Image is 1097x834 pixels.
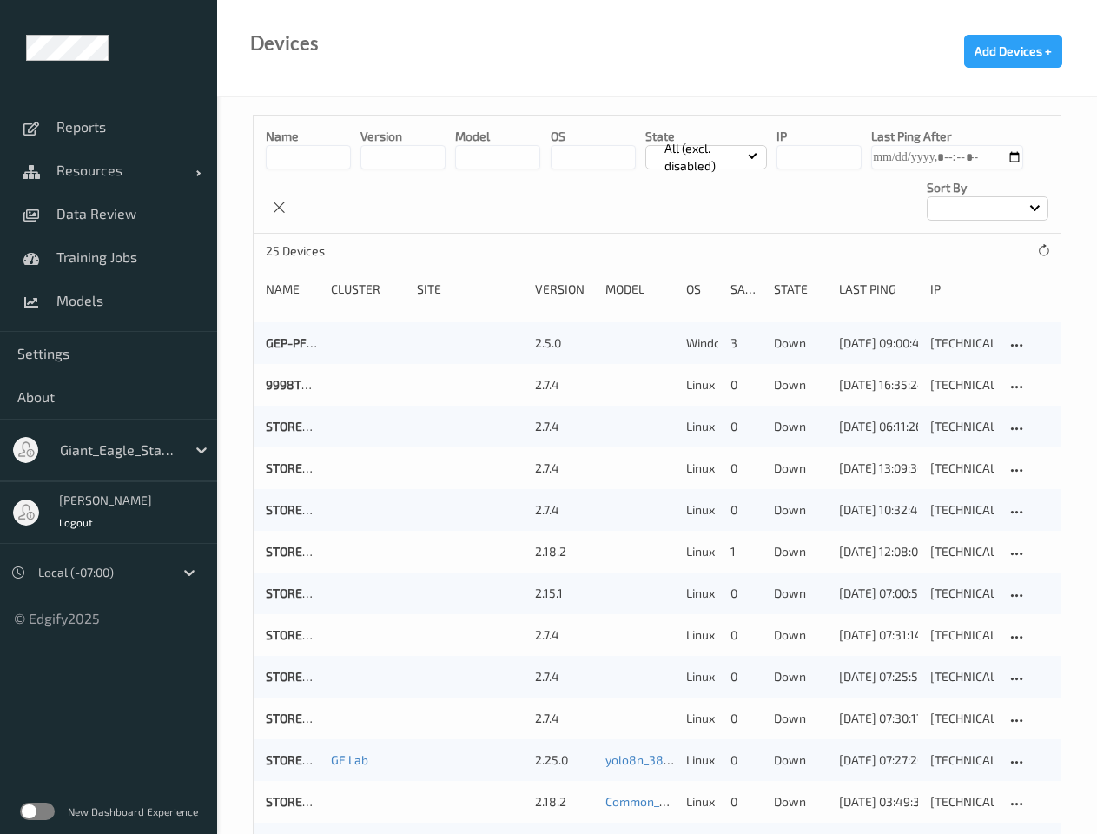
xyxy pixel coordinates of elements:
div: [TECHNICAL_ID] [930,376,994,394]
div: 2.5.0 [535,334,593,352]
p: down [774,460,827,477]
p: Name [266,128,351,145]
p: linux [686,501,718,519]
div: [DATE] 07:27:20 [839,751,918,769]
p: linux [686,418,718,435]
a: GEP-PF44LB8P [266,335,351,350]
a: STORE9998_TERM002 [266,669,389,684]
div: [TECHNICAL_ID] [930,418,994,435]
p: down [774,418,827,435]
div: Devices [250,35,319,52]
p: linux [686,793,718,811]
div: [DATE] 10:32:46 [839,501,918,519]
div: 0 [730,585,763,602]
div: 2.7.4 [535,376,593,394]
div: 2.25.0 [535,751,593,769]
div: 1 [730,543,763,560]
p: Last Ping After [871,128,1023,145]
a: STORE9998TERM065 [266,419,384,434]
p: down [774,501,827,519]
p: Sort by [927,179,1048,196]
div: [DATE] 07:30:17 [839,710,918,727]
div: [TECHNICAL_ID] [930,626,994,644]
div: [TECHNICAL_ID] [930,585,994,602]
p: All (excl. disabled) [658,140,749,175]
a: STORE9998_TERM001 [266,586,387,600]
a: STORE9972_TERM002 [266,794,387,809]
a: STORE9997_TERM001 [266,544,386,559]
div: [DATE] 13:09:36 [839,460,918,477]
div: 0 [730,418,763,435]
p: model [455,128,540,145]
p: version [360,128,446,145]
p: down [774,334,827,352]
p: linux [686,585,718,602]
a: Common_Model [605,794,694,809]
a: STORE9998_TERM385 [266,627,390,642]
div: ip [930,281,994,298]
div: Last Ping [839,281,918,298]
div: 2.15.1 [535,585,593,602]
p: windows [686,334,718,352]
div: 0 [730,710,763,727]
div: Model [605,281,674,298]
div: Samples [730,281,763,298]
div: OS [686,281,718,298]
div: 0 [730,626,763,644]
div: [DATE] 09:00:44 [839,334,918,352]
div: Site [417,281,523,298]
div: 2.7.4 [535,418,593,435]
p: down [774,543,827,560]
div: 2.7.4 [535,501,593,519]
div: State [774,281,827,298]
div: 2.7.4 [535,626,593,644]
p: OS [551,128,636,145]
p: IP [776,128,862,145]
div: 0 [730,793,763,811]
div: [DATE] 07:25:52 [839,668,918,685]
p: down [774,793,827,811]
div: 2.7.4 [535,460,593,477]
p: down [774,626,827,644]
p: down [774,585,827,602]
p: linux [686,626,718,644]
button: Add Devices + [964,35,1062,68]
div: [TECHNICAL_ID] [930,334,994,352]
div: 2.7.4 [535,710,593,727]
div: [DATE] 12:08:08 [839,543,918,560]
div: [TECHNICAL_ID] [930,710,994,727]
div: 3 [730,334,763,352]
div: 0 [730,460,763,477]
div: 2.18.2 [535,543,593,560]
div: version [535,281,593,298]
p: linux [686,543,718,560]
a: STORE9998_TERM065 [266,460,389,475]
div: [DATE] 03:49:32 [839,793,918,811]
div: 0 [730,376,763,394]
div: [TECHNICAL_ID] [930,460,994,477]
a: STORE9972_TERM529 [266,752,387,767]
p: down [774,710,827,727]
div: [DATE] 07:00:54 [839,585,918,602]
p: linux [686,668,718,685]
div: [TECHNICAL_ID] [930,668,994,685]
div: [TECHNICAL_ID] [930,793,994,811]
div: 2.18.2 [535,793,593,811]
div: 0 [730,501,763,519]
div: 0 [730,668,763,685]
div: [DATE] 16:35:24 [839,376,918,394]
p: linux [686,460,718,477]
div: 2.7.4 [535,668,593,685]
div: [TECHNICAL_ID] [930,501,994,519]
a: STORE9998_TERM529 [266,711,389,725]
div: [DATE] 06:11:26 [839,418,918,435]
div: [TECHNICAL_ID] [930,751,994,769]
p: State [645,128,767,145]
p: linux [686,376,718,394]
p: 25 Devices [266,242,396,260]
div: [TECHNICAL_ID] [930,543,994,560]
p: down [774,668,827,685]
div: Cluster [331,281,405,298]
p: linux [686,751,718,769]
div: [DATE] 07:31:14 [839,626,918,644]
